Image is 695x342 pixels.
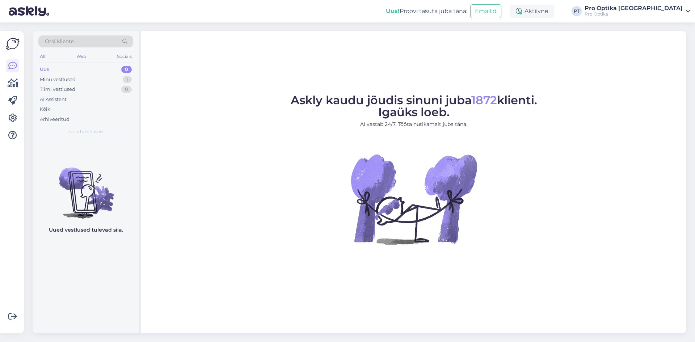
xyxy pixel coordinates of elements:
div: Uus [40,66,49,73]
b: Uus! [386,8,400,14]
div: Pro Optika [585,11,683,17]
div: 0 [121,86,132,93]
div: 0 [121,66,132,73]
div: Arhiveeritud [40,116,69,123]
p: Uued vestlused tulevad siia. [49,226,123,234]
div: Minu vestlused [40,76,76,83]
span: Askly kaudu jõudis sinuni juba klienti. Igaüks loeb. [291,93,537,119]
a: Pro Optika [GEOGRAPHIC_DATA]Pro Optika [585,5,691,17]
img: Askly Logo [6,37,20,51]
p: AI vastab 24/7. Tööta nutikamalt juba täna. [291,121,537,128]
div: Socials [115,52,133,61]
div: Tiimi vestlused [40,86,75,93]
span: 1872 [471,93,497,107]
div: Kõik [40,106,50,113]
div: AI Assistent [40,96,67,103]
div: Pro Optika [GEOGRAPHIC_DATA] [585,5,683,11]
div: 1 [123,76,132,83]
div: Aktiivne [510,5,554,18]
div: Proovi tasuta juba täna: [386,7,467,16]
button: Emailid [470,4,501,18]
span: Otsi kliente [45,38,74,45]
div: Web [75,52,88,61]
div: PT [572,6,582,16]
img: No Chat active [349,134,479,264]
div: All [38,52,47,61]
span: Uued vestlused [69,128,103,135]
img: No chats [33,155,139,220]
